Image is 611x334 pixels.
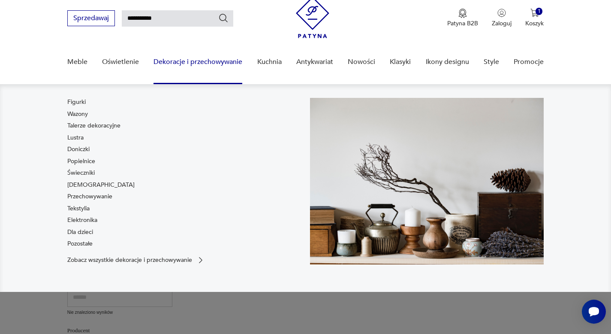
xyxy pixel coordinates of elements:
[67,157,95,166] a: Popielnice
[497,9,506,17] img: Ikonka użytkownika
[67,169,95,177] a: Świeczniki
[426,46,469,79] a: Ikony designu
[67,216,97,225] a: Elektronika
[67,181,135,189] a: [DEMOGRAPHIC_DATA]
[390,46,411,79] a: Klasyki
[492,9,512,27] button: Zaloguj
[348,46,375,79] a: Nowości
[296,46,333,79] a: Antykwariat
[154,46,242,79] a: Dekoracje i przechowywanie
[257,46,282,79] a: Kuchnia
[67,145,90,154] a: Doniczki
[67,121,120,130] a: Talerze dekoracyjne
[67,257,192,263] p: Zobacz wszystkie dekoracje i przechowywanie
[525,19,544,27] p: Koszyk
[530,9,539,17] img: Ikona koszyka
[67,134,84,142] a: Lustra
[492,19,512,27] p: Zaloguj
[447,9,478,27] button: Patyna B2B
[67,204,90,213] a: Tekstylia
[484,46,499,79] a: Style
[310,98,544,264] img: cfa44e985ea346226f89ee8969f25989.jpg
[67,240,93,248] a: Pozostałe
[67,228,93,237] a: Dla dzieci
[458,9,467,18] img: Ikona medalu
[67,16,115,22] a: Sprzedawaj
[67,46,87,79] a: Meble
[514,46,544,79] a: Promocje
[447,19,478,27] p: Patyna B2B
[67,98,86,106] a: Figurki
[525,9,544,27] button: 1Koszyk
[102,46,139,79] a: Oświetlenie
[536,8,543,15] div: 1
[67,10,115,26] button: Sprzedawaj
[582,300,606,324] iframe: Smartsupp widget button
[67,256,205,264] a: Zobacz wszystkie dekoracje i przechowywanie
[218,13,229,23] button: Szukaj
[67,192,112,201] a: Przechowywanie
[67,110,88,118] a: Wazony
[447,9,478,27] a: Ikona medaluPatyna B2B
